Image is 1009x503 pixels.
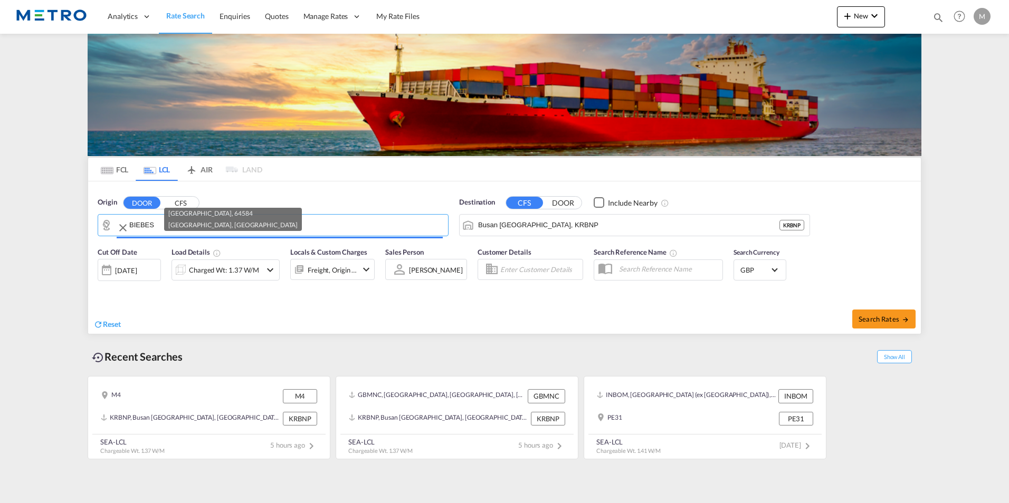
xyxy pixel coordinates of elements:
[950,7,974,26] div: Help
[841,9,854,22] md-icon: icon-plus 400-fg
[376,12,420,21] span: My Rate Files
[740,265,770,275] span: GBP
[172,248,221,256] span: Load Details
[98,197,117,208] span: Origin
[172,259,280,280] div: Charged Wt: 1.37 W/Micon-chevron-down
[597,412,622,425] div: PE31
[303,11,348,22] span: Manage Rates
[349,412,528,425] div: KRBNP, Busan New Port, South Korea, Greater China & Far East Asia, Asia Pacific
[123,197,160,209] button: DOOR
[93,320,103,329] md-icon: icon-refresh
[779,220,804,230] div: KRBNP
[950,7,968,25] span: Help
[531,412,565,425] div: KRBNP
[220,12,250,21] span: Enquiries
[594,248,678,256] span: Search Reference Name
[100,447,165,454] span: Chargeable Wt. 1.37 W/M
[545,197,582,209] button: DOOR
[162,197,199,209] button: CFS
[92,351,104,364] md-icon: icon-backup-restore
[596,447,661,454] span: Chargeable Wt. 1.41 W/M
[136,158,178,181] md-tab-item: LCL
[409,266,463,274] div: [PERSON_NAME]
[100,437,165,447] div: SEA-LCL
[88,181,921,334] div: Origin DOOR CFS DE-64584, Biebesheim, HessenDestination CFS DOORCheckbox No Ink Unchecked: Ignore...
[661,199,669,207] md-icon: Unchecked: Ignores neighbouring ports when fetching rates.Checked : Includes neighbouring ports w...
[739,262,780,277] md-select: Select Currency: £ GBPUnited Kingdom Pound
[290,259,375,280] div: Freight Origin Destinationicon-chevron-down
[98,259,161,281] div: [DATE]
[385,248,424,256] span: Sales Person
[408,262,464,277] md-select: Sales Person: Marcel Thomas
[348,437,413,447] div: SEA-LCL
[265,12,288,21] span: Quotes
[115,266,137,275] div: [DATE]
[584,376,826,459] recent-search-card: INBOM, [GEOGRAPHIC_DATA] (ex [GEOGRAPHIC_DATA]), [GEOGRAPHIC_DATA], [GEOGRAPHIC_DATA], [GEOGRAPHI...
[213,249,221,257] md-icon: Chargeable Weight
[168,219,298,231] div: [GEOGRAPHIC_DATA], [GEOGRAPHIC_DATA]
[779,441,814,449] span: [DATE]
[518,441,566,449] span: 5 hours ago
[93,158,136,181] md-tab-item: FCL
[348,447,413,454] span: Chargeable Wt. 1.37 W/M
[305,440,318,452] md-icon: icon-chevron-right
[349,389,525,403] div: GBMNC, Manchester, United Kingdom, GB & Ireland, Europe
[290,248,367,256] span: Locals & Custom Charges
[168,208,298,219] div: [GEOGRAPHIC_DATA], 64584
[528,389,565,403] div: GBMNC
[868,9,881,22] md-icon: icon-chevron-down
[88,376,330,459] recent-search-card: M4 M4KRBNP, Busan [GEOGRAPHIC_DATA], [GEOGRAPHIC_DATA], [GEOGRAPHIC_DATA] & [GEOGRAPHIC_DATA], [G...
[506,197,543,209] button: CFS
[185,163,198,171] md-icon: icon-airplane
[101,412,280,425] div: KRBNP, Busan New Port, South Korea, Greater China & Far East Asia, Asia Pacific
[178,158,220,181] md-tab-item: AIR
[360,263,373,276] md-icon: icon-chevron-down
[166,11,205,20] span: Rate Search
[932,12,944,27] div: icon-magnify
[500,262,579,277] input: Enter Customer Details
[93,319,121,331] div: icon-refreshReset
[596,437,661,447] div: SEA-LCL
[974,8,991,25] div: M
[597,389,776,403] div: INBOM, Mumbai (ex Bombay), India, Indian Subcontinent, Asia Pacific
[117,217,129,238] button: Clear Input
[778,389,813,403] div: INBOM
[459,197,495,208] span: Destination
[98,248,137,256] span: Cut Off Date
[283,412,317,425] div: KRBNP
[553,440,566,452] md-icon: icon-chevron-right
[264,264,277,276] md-icon: icon-chevron-down
[88,34,921,156] img: LCL+%26+FCL+BACKGROUND.png
[852,309,916,328] button: Search Ratesicon-arrow-right
[129,217,443,233] input: Search by Door
[837,6,885,27] button: icon-plus 400-fgNewicon-chevron-down
[859,315,909,323] span: Search Rates
[103,320,121,328] span: Reset
[98,215,448,236] md-input-container: DE-64584, Biebesheim, Hessen
[594,197,658,208] md-checkbox: Checkbox No Ink
[932,12,944,23] md-icon: icon-magnify
[614,261,722,277] input: Search Reference Name
[189,263,259,277] div: Charged Wt: 1.37 W/M
[779,412,813,425] div: PE31
[88,345,187,369] div: Recent Searches
[669,249,678,257] md-icon: Your search will be saved by the below given name
[877,350,912,363] span: Show All
[801,440,814,452] md-icon: icon-chevron-right
[93,158,262,181] md-pagination-wrapper: Use the left and right arrow keys to navigate between tabs
[101,389,121,403] div: M4
[108,11,138,22] span: Analytics
[283,389,317,403] div: M4
[16,5,87,28] img: 25181f208a6c11efa6aa1bf80d4cef53.png
[308,263,357,277] div: Freight Origin Destination
[608,198,658,208] div: Include Nearby
[478,217,779,233] input: Search by Port
[902,316,909,323] md-icon: icon-arrow-right
[841,12,881,20] span: New
[98,280,106,294] md-datepicker: Select
[336,376,578,459] recent-search-card: GBMNC, [GEOGRAPHIC_DATA], [GEOGRAPHIC_DATA], [GEOGRAPHIC_DATA] & [GEOGRAPHIC_DATA], [GEOGRAPHIC_D...
[734,248,779,256] span: Search Currency
[270,441,318,449] span: 5 hours ago
[478,248,531,256] span: Customer Details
